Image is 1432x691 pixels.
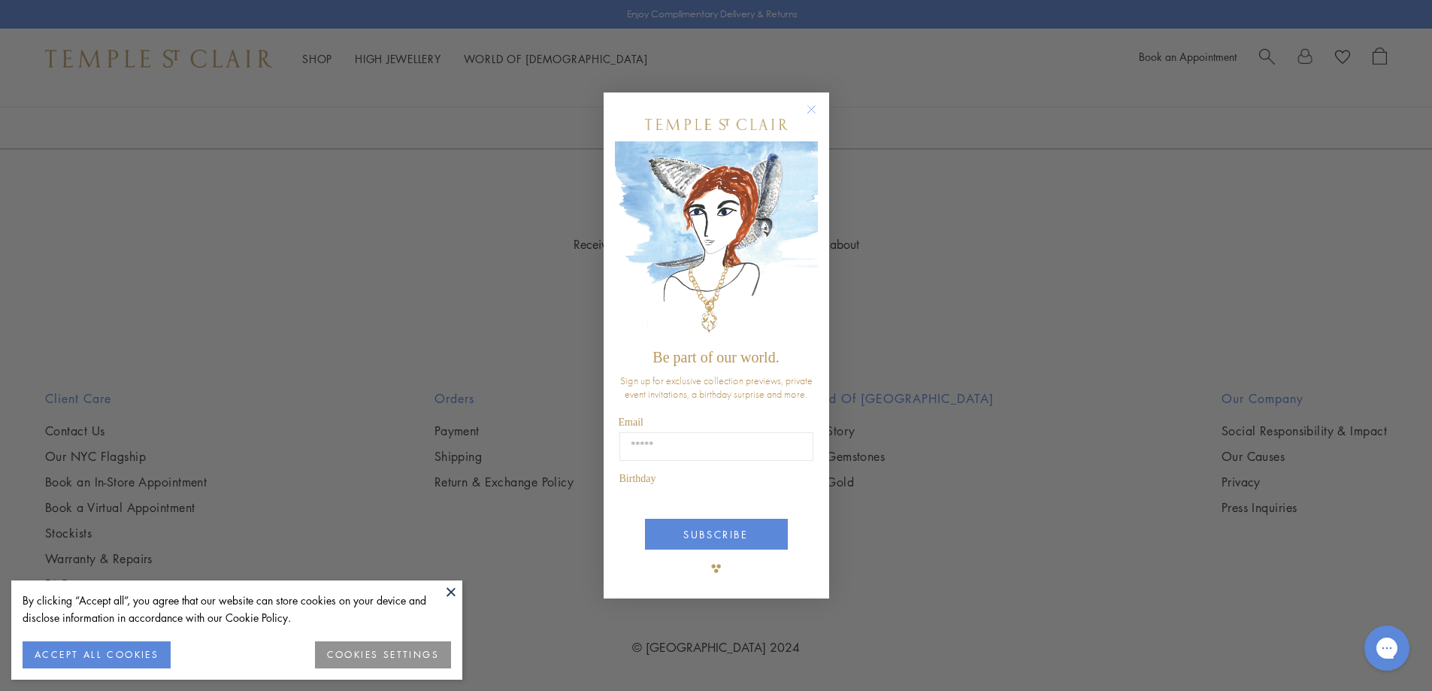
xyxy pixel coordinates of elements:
span: Be part of our world. [652,349,779,365]
img: c4a9eb12-d91a-4d4a-8ee0-386386f4f338.jpeg [615,141,818,342]
img: TSC [701,553,731,583]
img: Temple St. Clair [645,119,788,130]
span: Email [619,417,643,428]
span: Birthday [619,473,656,484]
iframe: Gorgias live chat messenger [1357,620,1417,676]
button: COOKIES SETTINGS [315,641,451,668]
button: Close dialog [810,108,828,126]
span: Sign up for exclusive collection previews, private event invitations, a birthday surprise and more. [620,374,813,401]
button: SUBSCRIBE [645,519,788,550]
button: ACCEPT ALL COOKIES [23,641,171,668]
div: By clicking “Accept all”, you agree that our website can store cookies on your device and disclos... [23,592,451,626]
input: Email [619,432,813,461]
